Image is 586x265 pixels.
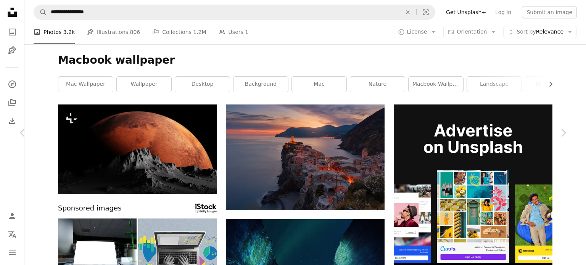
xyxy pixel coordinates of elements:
[226,104,385,210] img: aerial view of village on mountain cliff during orange sunset
[5,43,20,58] a: Illustrations
[394,26,441,38] button: License
[544,77,552,92] button: scroll list to the right
[233,77,288,92] a: background
[407,29,427,35] span: License
[443,26,500,38] button: Orientation
[58,104,217,194] img: a red moon rising over the top of a mountain
[5,24,20,40] a: Photos
[503,26,577,38] button: Sort byRelevance
[193,28,206,36] span: 1.2M
[175,77,230,92] a: desktop
[417,5,435,19] button: Visual search
[5,227,20,242] button: Language
[457,29,487,35] span: Orientation
[522,6,577,18] button: Submit an image
[34,5,435,20] form: Find visuals sitewide
[409,77,463,92] a: macbook wallpaper aesthetic
[517,28,563,36] span: Relevance
[58,145,217,152] a: a red moon rising over the top of a mountain
[5,77,20,92] a: Explore
[130,28,140,36] span: 806
[58,77,113,92] a: mac wallpaper
[399,5,416,19] button: Clear
[34,5,47,19] button: Search Unsplash
[350,77,405,92] a: nature
[491,6,516,18] a: Log in
[226,154,385,161] a: aerial view of village on mountain cliff during orange sunset
[441,6,491,18] a: Get Unsplash+
[58,203,121,214] span: Sponsored images
[5,209,20,224] a: Log in / Sign up
[245,28,248,36] span: 1
[87,20,140,44] a: Illustrations 806
[292,77,346,92] a: mac
[219,20,249,44] a: Users 1
[58,53,552,67] h1: Macbook wallpaper
[5,245,20,260] button: Menu
[5,95,20,110] a: Collections
[117,77,171,92] a: wallpaper
[467,77,522,92] a: landscape
[525,77,580,92] a: 8k wallpaper
[517,29,536,35] span: Sort by
[152,20,206,44] a: Collections 1.2M
[540,96,586,169] a: Next
[394,104,552,263] img: file-1636576776643-80d394b7be57image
